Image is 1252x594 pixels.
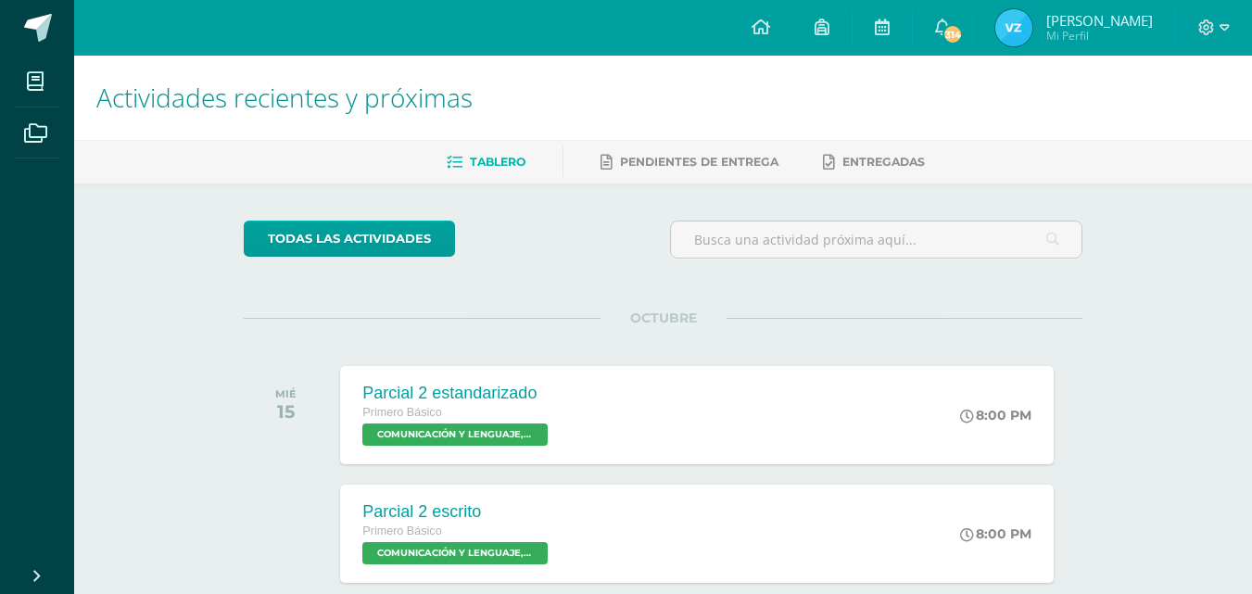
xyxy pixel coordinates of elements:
a: todas las Actividades [244,221,455,257]
div: 8:00 PM [960,407,1031,423]
span: Actividades recientes y próximas [96,80,473,115]
div: Parcial 2 escrito [362,502,552,522]
span: COMUNICACIÓN Y LENGUAJE, IDIOMA ESPAÑOL 'Sección A' [362,423,548,446]
span: Mi Perfil [1046,28,1153,44]
span: Tablero [470,155,525,169]
div: MIÉ [275,387,297,400]
a: Entregadas [823,147,925,177]
div: Parcial 2 estandarizado [362,384,552,403]
span: COMUNICACIÓN Y LENGUAJE, IDIOMA ESPAÑOL 'Sección A' [362,542,548,564]
span: [PERSON_NAME] [1046,11,1153,30]
span: 314 [942,24,963,44]
img: bb8a6213fbb154f4a24ad8e65f2d70ee.png [995,9,1032,46]
input: Busca una actividad próxima aquí... [671,221,1081,258]
span: Pendientes de entrega [620,155,778,169]
span: Primero Básico [362,524,441,537]
div: 8:00 PM [960,525,1031,542]
a: Tablero [447,147,525,177]
span: Entregadas [842,155,925,169]
a: Pendientes de entrega [601,147,778,177]
span: OCTUBRE [601,310,727,326]
span: Primero Básico [362,406,441,419]
div: 15 [275,400,297,423]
